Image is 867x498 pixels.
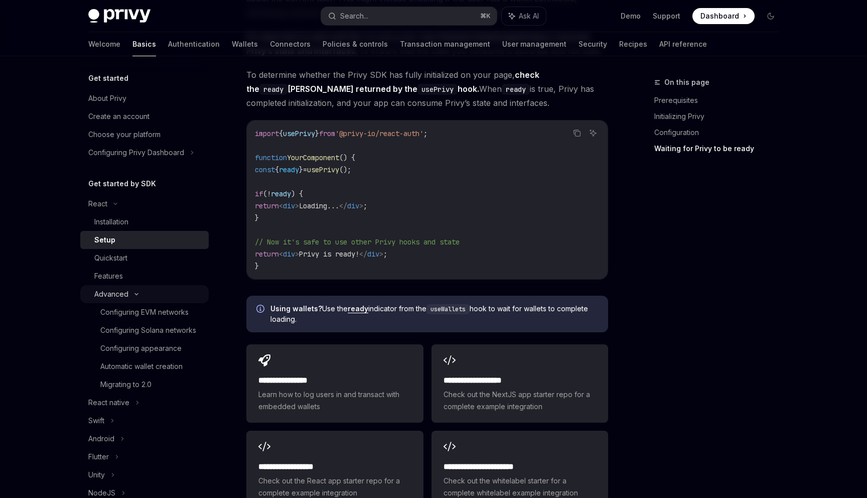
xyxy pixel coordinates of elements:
span: } [255,213,259,222]
div: Features [94,270,123,282]
span: > [359,201,363,210]
div: Configuring Solana networks [100,324,196,336]
span: Check out the NextJS app starter repo for a complete example integration [444,389,596,413]
div: Unity [88,469,105,481]
svg: Info [256,305,266,315]
span: } [299,165,303,174]
span: div [283,201,295,210]
a: Features [80,267,209,285]
a: Recipes [619,32,647,56]
span: ⌘ K [480,12,491,20]
span: (); [339,165,351,174]
div: Advanced [94,288,128,300]
button: Copy the contents from the code block [570,127,584,140]
span: < [279,250,283,259]
h5: Get started by SDK [88,178,156,190]
a: Prerequisites [654,92,787,108]
span: = [303,165,307,174]
span: div [347,201,359,210]
a: Configuration [654,125,787,141]
span: Learn how to log users in and transact with embedded wallets [258,389,411,413]
a: Waiting for Privy to be ready [654,141,787,157]
span: > [295,201,299,210]
div: Configuring appearance [100,342,182,354]
span: ready [271,189,291,198]
a: Setup [80,231,209,249]
button: Search...⌘K [321,7,497,25]
span: function [255,153,287,162]
code: usePrivy [417,84,458,95]
div: Configuring EVM networks [100,306,189,318]
a: Automatic wallet creation [80,357,209,376]
span: return [255,250,279,259]
div: About Privy [88,92,126,104]
div: Quickstart [94,252,127,264]
span: Privy is ready! [299,250,359,259]
div: Installation [94,216,128,228]
span: ready [279,165,299,174]
a: Security [579,32,607,56]
span: To determine whether the Privy SDK has fully initialized on your page, When is true, Privy has co... [246,68,608,110]
span: } [315,129,319,138]
span: { [279,129,283,138]
a: Policies & controls [323,32,388,56]
span: ( [263,189,267,198]
a: ready [348,304,368,313]
a: Demo [621,11,641,21]
div: Configuring Privy Dashboard [88,147,184,159]
span: const [255,165,275,174]
div: Flutter [88,451,109,463]
span: ! [267,189,271,198]
a: Connectors [270,32,311,56]
a: Configuring EVM networks [80,303,209,321]
a: **** **** **** ****Check out the NextJS app starter repo for a complete example integration [431,344,608,423]
div: Automatic wallet creation [100,360,183,372]
span: </ [359,250,367,259]
div: Migrating to 2.0 [100,379,152,391]
h5: Get started [88,72,128,84]
span: div [367,250,379,259]
span: () { [339,153,355,162]
a: Authentication [168,32,220,56]
span: YourComponent [287,153,339,162]
a: Basics [132,32,156,56]
div: Choose your platform [88,129,161,141]
span: < [279,201,283,210]
div: Setup [94,234,115,246]
a: Wallets [232,32,258,56]
span: return [255,201,279,210]
span: '@privy-io/react-auth' [335,129,423,138]
span: ; [423,129,427,138]
a: User management [502,32,566,56]
a: Quickstart [80,249,209,267]
span: ; [383,250,387,259]
button: Toggle dark mode [763,8,779,24]
a: Welcome [88,32,120,56]
span: </ [339,201,347,210]
button: Ask AI [587,127,600,140]
span: Loading... [299,201,339,210]
code: ready [259,84,287,95]
span: usePrivy [283,129,315,138]
div: Create an account [88,110,150,122]
a: Migrating to 2.0 [80,376,209,394]
div: React [88,198,107,210]
a: API reference [659,32,707,56]
button: Ask AI [502,7,546,25]
span: Ask AI [519,11,539,21]
div: Search... [340,10,368,22]
span: div [283,250,295,259]
span: > [295,250,299,259]
span: > [379,250,383,259]
code: ready [502,84,530,95]
a: Create an account [80,107,209,126]
a: Transaction management [400,32,490,56]
a: About Privy [80,89,209,107]
a: Installation [80,213,209,231]
span: On this page [664,76,709,88]
span: if [255,189,263,198]
a: **** **** **** *Learn how to log users in and transact with embedded wallets [246,344,423,423]
a: Configuring appearance [80,339,209,357]
a: Support [653,11,680,21]
img: dark logo [88,9,151,23]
